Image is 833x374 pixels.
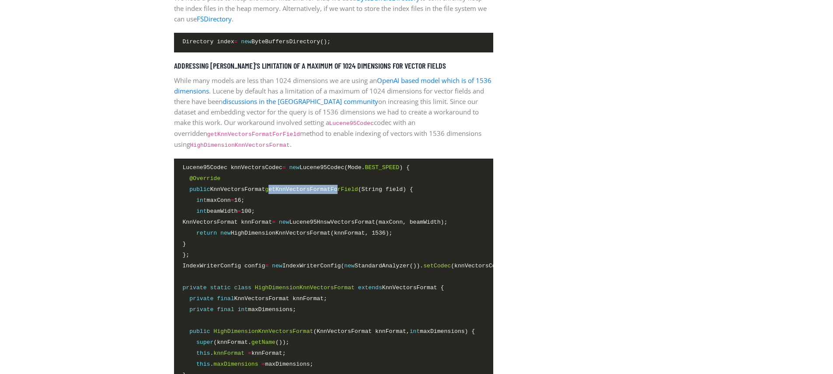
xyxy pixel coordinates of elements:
[183,185,413,194] span: KnnVectorsFormat (String field) {
[183,239,186,249] span: }
[189,186,210,193] span: public
[174,75,493,150] p: While many models are less than 1024 dimensions we are using an . Lucene by default has a limitat...
[255,284,355,291] span: HighDimensionKnnVectorsFormat
[272,263,282,269] span: new
[289,164,300,171] span: new
[174,61,493,71] h5: Addressing [PERSON_NAME]’s limitation of a maximum of 1024 dimensions for vector fields
[183,327,475,336] span: (KnnVectorsFormat knnFormat, maxDimensions) {
[231,197,234,204] span: =
[210,284,230,291] span: static
[329,120,374,127] code: Lucene95Codec
[241,38,251,45] span: new
[183,294,327,303] span: KnnVectorsFormat knnFormat;
[358,284,382,291] span: extends
[344,263,355,269] span: new
[234,284,251,291] span: class
[183,283,444,292] span: KnnVectorsFormat {
[183,261,513,270] span: IndexWriterConfig config IndexWriterConfig( StandardAnalyzer()). (knnVectorsCodec);
[183,250,190,260] span: };
[196,339,213,346] span: super
[217,306,234,313] span: final
[265,186,358,193] span: getKnnVectorsFormatForField
[183,218,448,227] span: KnnVectorsFormat knnFormat Lucene95HnswVectorsFormat(maxConn, beamWidth);
[196,208,207,215] span: int
[196,350,210,357] span: this
[217,295,234,302] span: final
[213,350,244,357] span: knnFormat
[196,197,207,204] span: int
[365,164,399,171] span: BEST_SPEED
[189,175,220,182] span: @Override
[265,263,268,269] span: =
[189,306,213,313] span: private
[423,263,451,269] span: setCodec
[189,295,213,302] span: private
[183,207,255,216] span: beamWidth 100;
[272,219,275,225] span: =
[174,76,491,95] a: OpenAI based model which is of 1536 dimensions
[197,14,232,23] a: FSDirectory
[220,230,231,236] span: new
[237,208,241,215] span: =
[183,360,314,369] span: . maxDimensions;
[183,284,207,291] span: private
[410,328,420,335] span: int
[190,142,290,149] code: HighDimensionKnnVectorsFormat
[183,349,286,358] span: . knnFormat;
[251,339,275,346] span: getName
[282,164,286,171] span: =
[183,37,331,46] span: Directory index ByteBuffersDirectory();
[183,163,410,172] span: Lucene95Codec knnVectorsCodec Lucene95Codec(Mode. ) {
[196,230,217,236] span: return
[223,97,378,106] a: discussions in the [GEOGRAPHIC_DATA] community
[183,229,393,238] span: HighDimensionKnnVectorsFormat(knnFormat, 1536);
[261,361,265,367] span: =
[189,328,210,335] span: public
[234,38,238,45] span: =
[196,361,210,367] span: this
[183,196,245,205] span: maxConn 16;
[279,219,289,225] span: new
[248,350,251,357] span: =
[237,306,248,313] span: int
[213,328,313,335] span: HighDimensionKnnVectorsFormat
[207,131,300,138] code: getKnnVectorsFormatForField
[183,338,289,347] span: (knnFormat. ());
[183,305,296,314] span: maxDimensions;
[213,361,258,367] span: maxDimensions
